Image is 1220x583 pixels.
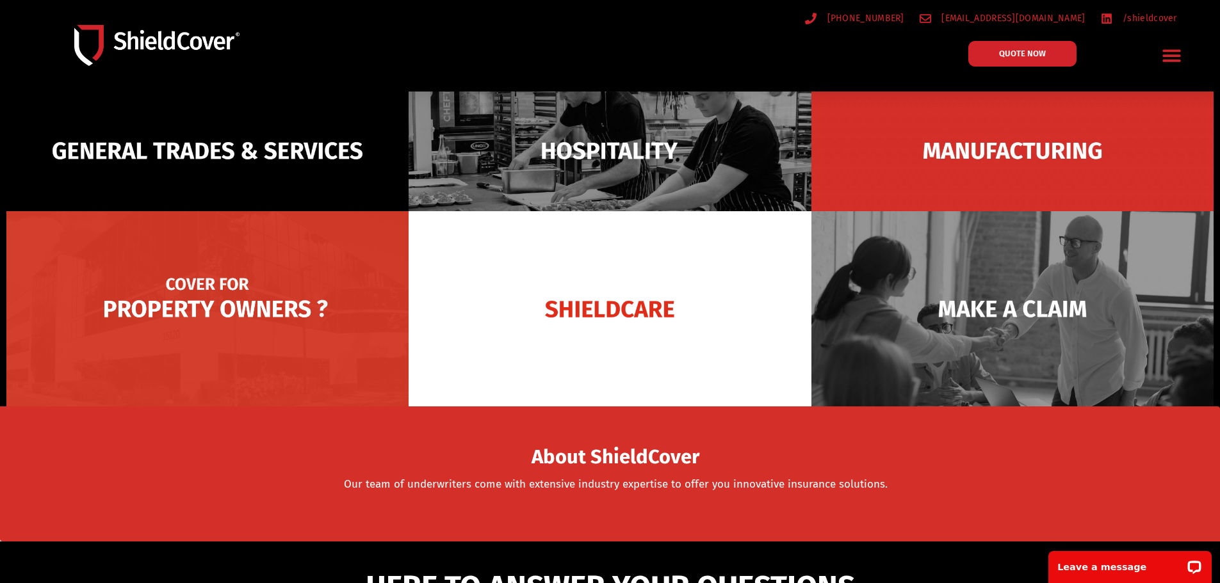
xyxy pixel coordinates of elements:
span: /shieldcover [1119,10,1177,26]
iframe: LiveChat chat widget [1040,543,1220,583]
a: [PHONE_NUMBER] [805,10,904,26]
span: About ShieldCover [532,449,699,465]
a: QUOTE NOW [968,41,1077,67]
img: Shield-Cover-Underwriting-Australia-logo-full [74,25,240,65]
span: QUOTE NOW [999,49,1046,58]
span: [PHONE_NUMBER] [824,10,904,26]
a: /shieldcover [1101,10,1177,26]
a: Our team of underwriters come with extensive industry expertise to offer you innovative insurance... [344,477,888,491]
div: Menu Toggle [1157,40,1187,70]
span: [EMAIL_ADDRESS][DOMAIN_NAME] [938,10,1085,26]
a: About ShieldCover [532,453,699,466]
a: [EMAIL_ADDRESS][DOMAIN_NAME] [920,10,1086,26]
